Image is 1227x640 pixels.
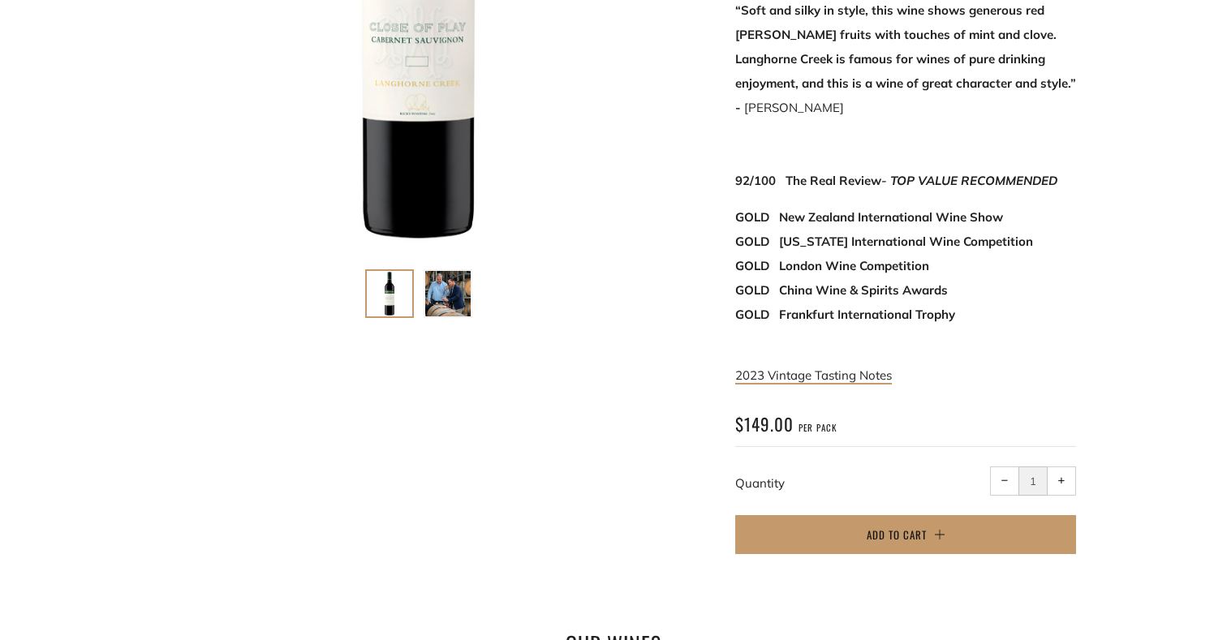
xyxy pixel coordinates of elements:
input: quantity [1018,466,1048,496]
span: Add to Cart [867,526,927,543]
strong: 92/100 The Real Review [735,173,1057,188]
button: Load image into Gallery viewer, Ponting &#39;Close of Play&#39; Cabernet Sauvignon 2023 [365,269,414,318]
span: $149.00 [735,411,794,436]
img: Load image into Gallery viewer, Ponting &#39;Close of Play&#39; Cabernet Sauvignon 2023 [367,271,412,316]
label: Quantity [735,475,785,491]
strong: GOLD New Zealand International Wine Show GOLD [US_STATE] International Wine Competition GOLD Lond... [735,209,1033,322]
a: 2023 Vintage Tasting Notes [735,367,892,384]
img: Load image into Gallery viewer, Ponting &#39;Close of Play&#39; Cabernet Sauvignon 2023 [425,271,471,316]
strong: “Soft and silky in style, this wine shows generous red [PERSON_NAME] fruits with touches of mint ... [735,2,1076,115]
span: per pack [799,422,837,434]
span: + [1058,477,1066,484]
button: Add to Cart [735,515,1076,554]
em: - TOP VALUE RECOMMENDED [881,173,1057,188]
span: − [1001,477,1009,484]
